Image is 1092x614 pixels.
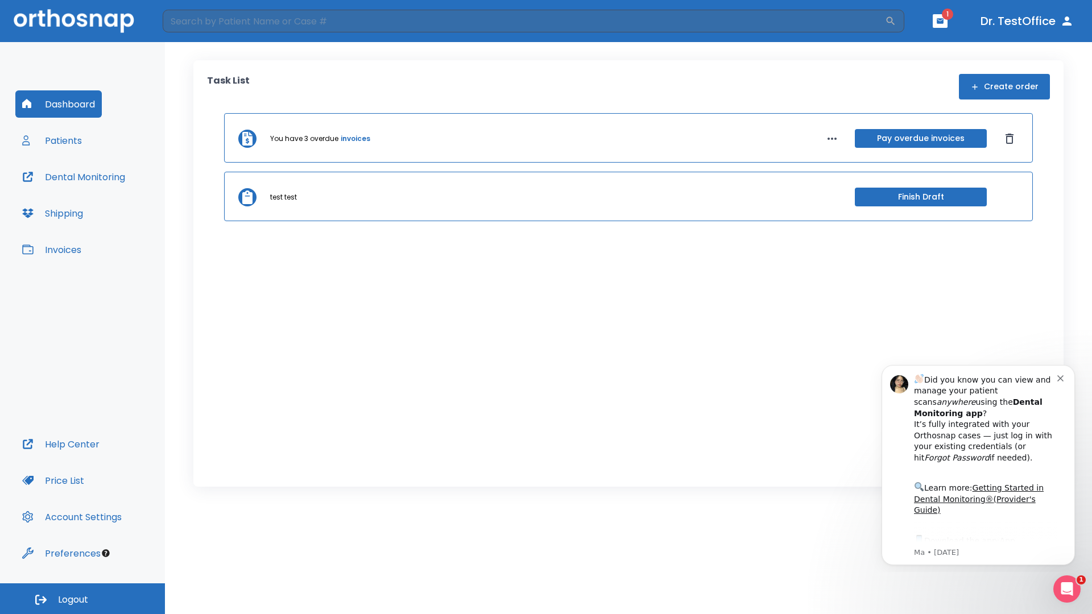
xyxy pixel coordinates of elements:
[15,467,91,494] button: Price List
[959,74,1050,99] button: Create order
[1077,575,1086,584] span: 1
[14,9,134,32] img: Orthosnap
[49,181,151,202] a: App Store
[270,192,297,202] p: test test
[15,540,107,567] button: Preferences
[49,179,193,237] div: Download the app: | ​ Let us know if you need help getting started!
[15,90,102,118] button: Dashboard
[15,503,129,530] button: Account Settings
[855,188,987,206] button: Finish Draft
[15,200,90,227] button: Shipping
[193,18,202,27] button: Dismiss notification
[1053,575,1081,603] iframe: Intercom live chat
[270,134,338,144] p: You have 3 overdue
[101,548,111,558] div: Tooltip anchor
[58,594,88,606] span: Logout
[15,430,106,458] button: Help Center
[864,355,1092,572] iframe: Intercom notifications message
[207,74,250,99] p: Task List
[855,129,987,148] button: Pay overdue invoices
[15,127,89,154] button: Patients
[15,163,132,190] button: Dental Monitoring
[976,11,1078,31] button: Dr. TestOffice
[1000,130,1019,148] button: Dismiss
[163,10,885,32] input: Search by Patient Name or Case #
[49,193,193,203] p: Message from Ma, sent 8w ago
[942,9,953,20] span: 1
[15,236,88,263] button: Invoices
[341,134,370,144] a: invoices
